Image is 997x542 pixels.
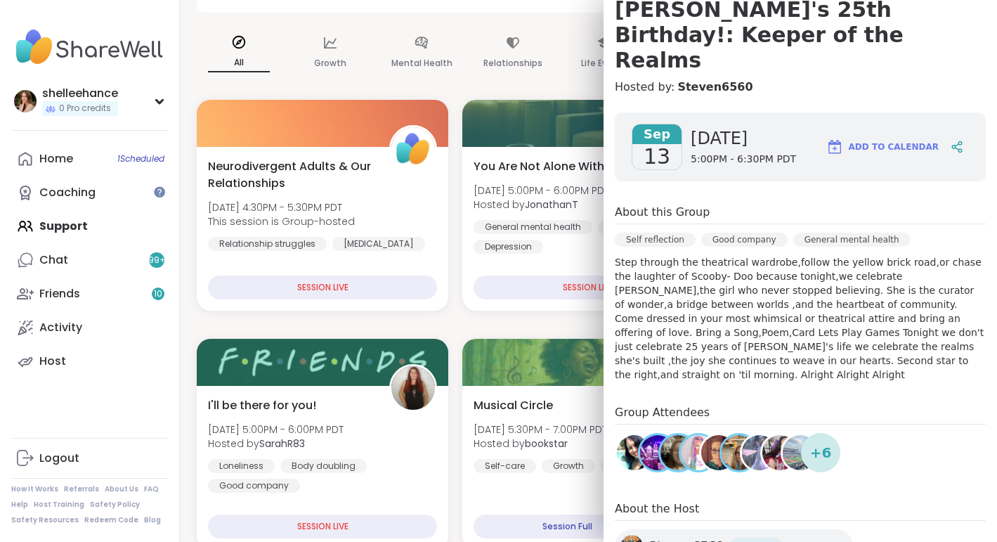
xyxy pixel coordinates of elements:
[810,442,832,463] span: + 6
[208,515,437,538] div: SESSION LIVE
[525,198,578,212] b: JonathanT
[691,153,796,167] span: 5:00PM - 6:30PM PDT
[391,366,435,410] img: SarahR83
[722,435,757,470] img: Jill_LadyOfTheMountain
[39,451,79,466] div: Logout
[615,501,986,521] h4: About the Host
[64,484,99,494] a: Referrals
[474,459,536,473] div: Self-care
[615,433,654,472] a: Sha777
[474,240,543,254] div: Depression
[740,433,779,472] a: lyssa
[208,276,437,299] div: SESSION LIVE
[601,459,693,473] div: [MEDICAL_DATA]
[39,320,82,335] div: Activity
[681,435,716,470] img: CeeJai
[525,437,568,451] b: bookstar
[581,55,627,72] p: Life Events
[542,459,595,473] div: Growth
[474,422,607,437] span: [DATE] 5:30PM - 7:00PM PDT
[679,433,718,472] a: CeeJai
[14,90,37,112] img: shelleehance
[391,127,435,171] img: ShareWell
[208,422,344,437] span: [DATE] 5:00PM - 6:00PM PDT
[11,441,168,475] a: Logout
[474,220,592,234] div: General mental health
[640,435,675,470] img: Brandon84
[474,198,609,212] span: Hosted by
[11,515,79,525] a: Safety Resources
[208,200,355,214] span: [DATE] 4:30PM - 5:30PM PDT
[691,127,796,150] span: [DATE]
[84,515,138,525] a: Redeem Code
[615,404,986,425] h4: Group Attendees
[638,433,677,472] a: Brandon84
[11,500,28,510] a: Help
[474,515,660,538] div: Session Full
[719,433,759,472] a: Jill_LadyOfTheMountain
[314,55,346,72] p: Growth
[760,433,800,472] a: Jasmine95
[615,79,986,96] h4: Hosted by:
[208,437,344,451] span: Hosted by
[11,277,168,311] a: Friends10
[39,185,96,200] div: Coaching
[615,255,986,382] p: Step through the theatrical wardrobe,follow the yellow brick road,or chase the laughter of Scooby...
[742,435,777,470] img: lyssa
[483,55,542,72] p: Relationships
[849,141,939,153] span: Add to Calendar
[11,484,58,494] a: How It Works
[677,79,752,96] a: Steven6560
[144,515,161,525] a: Blog
[701,435,736,470] img: HeatherCM24
[11,142,168,176] a: Home1Scheduled
[208,397,316,414] span: I'll be there for you!
[11,243,168,277] a: Chat99+
[105,484,138,494] a: About Us
[615,204,710,221] h4: About this Group
[474,276,703,299] div: SESSION LIVE
[598,220,651,234] div: Anxiety
[39,354,66,369] div: Host
[660,435,696,470] img: AliciaMarie
[332,237,425,251] div: [MEDICAL_DATA]
[154,288,162,300] span: 10
[34,500,84,510] a: Host Training
[781,433,820,472] a: Aj_klune
[644,144,670,169] span: 13
[208,158,374,192] span: Neurodivergent Adults & Our Relationships
[701,233,788,247] div: Good company
[826,138,843,155] img: ShareWell Logomark
[144,484,159,494] a: FAQ
[39,252,68,268] div: Chat
[208,479,300,493] div: Good company
[820,130,945,164] button: Add to Calendar
[39,286,80,302] div: Friends
[762,435,797,470] img: Jasmine95
[59,103,111,115] span: 0 Pro credits
[154,186,165,198] iframe: Spotlight
[208,214,355,228] span: This session is Group-hosted
[474,397,553,414] span: Musical Circle
[391,55,452,72] p: Mental Health
[11,176,168,209] a: Coaching
[148,254,166,266] span: 99 +
[474,158,630,175] span: You Are Not Alone With This
[90,500,140,510] a: Safety Policy
[117,153,164,164] span: 1 Scheduled
[793,233,911,247] div: General mental health
[280,459,367,473] div: Body doubling
[474,183,609,198] span: [DATE] 5:00PM - 6:00PM PDT
[632,124,682,144] span: Sep
[617,435,652,470] img: Sha777
[11,311,168,344] a: Activity
[615,233,696,247] div: Self reflection
[658,433,698,472] a: AliciaMarie
[39,151,73,167] div: Home
[474,437,607,451] span: Hosted by
[208,237,327,251] div: Relationship struggles
[208,459,275,473] div: Loneliness
[208,54,270,72] p: All
[783,435,818,470] img: Aj_klune
[699,433,738,472] a: HeatherCM24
